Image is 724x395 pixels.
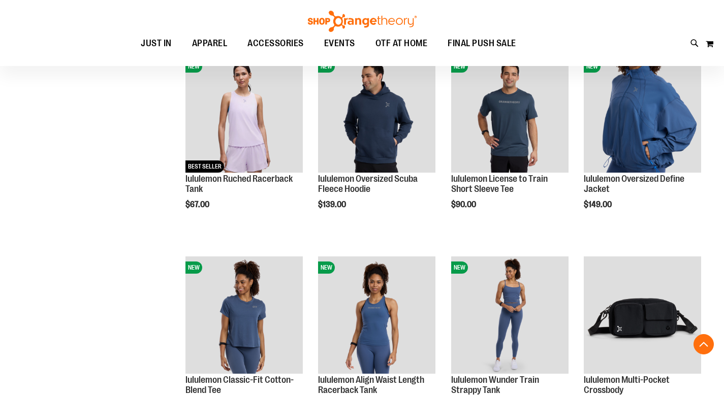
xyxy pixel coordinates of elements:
a: lululemon Wunder Train Strappy Tank [451,375,539,395]
a: lululemon Multi-Pocket Crossbody [584,375,670,395]
a: lululemon License to Train Short Sleeve Tee [451,174,548,194]
span: FINAL PUSH SALE [448,32,516,55]
button: Back To Top [694,334,714,354]
a: lululemon Multi-Pocket Crossbody [584,256,701,375]
span: NEW [451,261,468,274]
img: lululemon Oversized Scuba Fleece Hoodie [318,55,435,173]
span: NEW [451,60,468,73]
a: EVENTS [314,32,365,55]
img: Shop Orangetheory [306,11,418,32]
span: NEW [318,60,335,73]
a: lululemon Align Waist Length Racerback Tank [318,375,424,395]
a: lululemon Classic-Fit Cotton-Blend Tee [185,375,294,395]
a: lululemon License to Train Short Sleeve TeeNEW [451,55,569,174]
a: lululemon Oversized Scuba Fleece HoodieNEW [318,55,435,174]
a: FINAL PUSH SALE [437,32,526,55]
img: lululemon Ruched Racerback Tank [185,55,303,173]
span: $149.00 [584,200,613,209]
span: ACCESSORIES [247,32,304,55]
img: lululemon License to Train Short Sleeve Tee [451,55,569,173]
span: BEST SELLER [185,160,224,173]
div: product [180,50,308,236]
span: NEW [185,60,202,73]
a: ACCESSORIES [237,32,314,55]
a: JUST IN [131,32,182,55]
span: APPAREL [192,32,228,55]
img: lululemon Wunder Train Strappy Tank [451,256,569,374]
img: lululemon Oversized Define Jacket [584,55,701,173]
span: NEW [318,261,335,274]
a: lululemon Ruched Racerback TankNEWBEST SELLER [185,55,303,174]
img: lululemon Classic-Fit Cotton-Blend Tee [185,256,303,374]
div: product [313,50,440,236]
a: APPAREL [182,32,238,55]
span: NEW [584,60,601,73]
span: NEW [185,261,202,274]
a: lululemon Oversized Define JacketNEW [584,55,701,174]
a: lululemon Oversized Scuba Fleece Hoodie [318,174,418,194]
a: OTF AT HOME [365,32,438,55]
a: lululemon Ruched Racerback Tank [185,174,293,194]
img: lululemon Align Waist Length Racerback Tank [318,256,435,374]
span: OTF AT HOME [375,32,428,55]
a: lululemon Classic-Fit Cotton-Blend TeeNEW [185,256,303,375]
a: lululemon Oversized Define Jacket [584,174,684,194]
div: product [446,50,574,236]
span: JUST IN [141,32,172,55]
img: lululemon Multi-Pocket Crossbody [584,256,701,374]
span: $90.00 [451,200,478,209]
span: EVENTS [324,32,355,55]
span: $67.00 [185,200,211,209]
a: lululemon Align Waist Length Racerback TankNEW [318,256,435,375]
span: $139.00 [318,200,348,209]
div: product [579,50,706,236]
a: lululemon Wunder Train Strappy TankNEW [451,256,569,375]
